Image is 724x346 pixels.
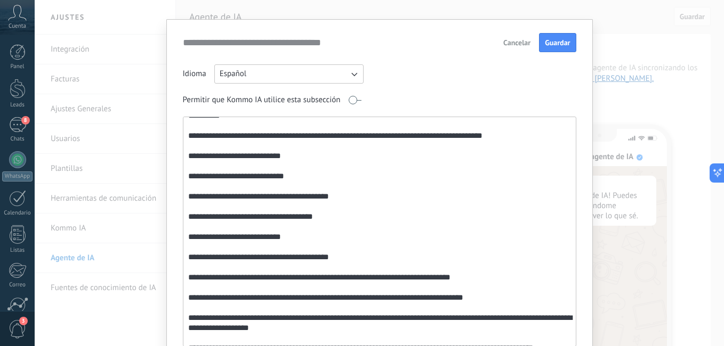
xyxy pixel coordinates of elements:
span: Español [220,69,247,79]
button: Español [214,64,364,84]
span: 8 [21,116,30,125]
div: Panel [2,63,33,70]
div: Leads [2,102,33,109]
span: Guardar [545,39,570,46]
span: Idioma [183,69,206,79]
span: Permitir que Kommo IA utilice esta subsección [183,95,341,105]
button: Cancelar [498,35,535,51]
button: Guardar [539,33,576,52]
div: Listas [2,247,33,254]
div: Calendario [2,210,33,217]
span: Cuenta [9,23,26,30]
div: WhatsApp [2,171,33,182]
span: Cancelar [503,39,530,46]
span: 3 [19,317,28,325]
div: Correo [2,282,33,289]
div: Chats [2,136,33,143]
